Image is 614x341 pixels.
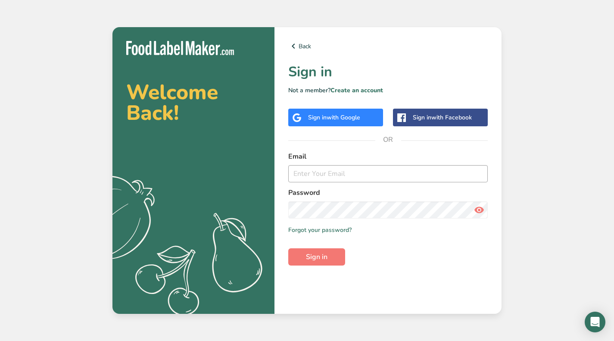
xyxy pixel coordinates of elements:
button: Sign in [288,248,345,266]
a: Create an account [330,86,383,94]
span: with Google [327,113,360,122]
p: Not a member? [288,86,488,95]
h2: Welcome Back! [126,82,261,123]
label: Password [288,188,488,198]
h1: Sign in [288,62,488,82]
a: Back [288,41,488,51]
img: Food Label Maker [126,41,234,55]
div: Sign in [413,113,472,122]
div: Sign in [308,113,360,122]
span: OR [375,127,401,153]
span: Sign in [306,252,327,262]
a: Forgot your password? [288,225,352,235]
input: Enter Your Email [288,165,488,182]
span: with Facebook [431,113,472,122]
div: Open Intercom Messenger [585,312,605,332]
label: Email [288,151,488,162]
